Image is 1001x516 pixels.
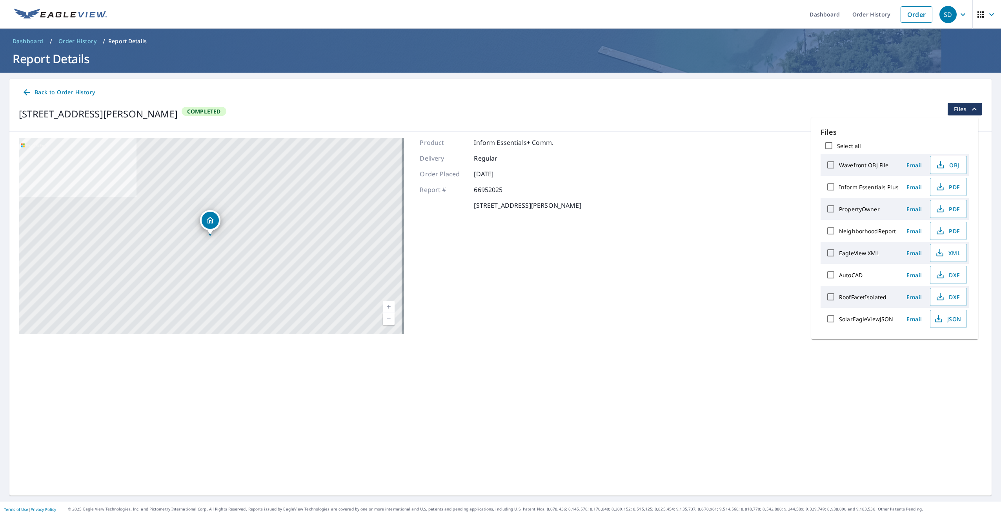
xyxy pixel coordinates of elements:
[905,183,924,191] span: Email
[935,314,960,324] span: JSON
[905,249,924,257] span: Email
[902,291,927,303] button: Email
[902,225,927,237] button: Email
[182,108,226,115] span: Completed
[19,107,178,121] div: [STREET_ADDRESS][PERSON_NAME]
[31,507,56,512] a: Privacy Policy
[55,35,100,48] a: Order History
[935,160,960,170] span: OBJ
[905,227,924,235] span: Email
[930,266,967,284] button: DXF
[22,88,95,97] span: Back to Order History
[4,507,56,512] p: |
[902,181,927,193] button: Email
[474,185,521,194] p: 66952025
[9,35,992,48] nav: breadcrumb
[954,104,979,114] span: Files
[839,205,880,213] label: PropertyOwner
[9,51,992,67] h1: Report Details
[902,313,927,325] button: Email
[930,200,967,218] button: PDF
[902,269,927,281] button: Email
[930,178,967,196] button: PDF
[939,6,957,23] div: SD
[474,169,521,179] p: [DATE]
[474,201,581,210] p: [STREET_ADDRESS][PERSON_NAME]
[420,185,467,194] p: Report #
[839,293,886,301] label: RoofFacetIsolated
[68,506,997,512] p: © 2025 Eagle View Technologies, Inc. and Pictometry International Corp. All Rights Reserved. Repo...
[935,270,960,280] span: DXF
[905,161,924,169] span: Email
[200,210,220,234] div: Dropped pin, building 1, Residential property, 137 N Market St Paxton, IL 60957
[930,288,967,306] button: DXF
[839,161,888,169] label: Wavefront OBJ File
[474,154,521,163] p: Regular
[901,6,932,23] a: Order
[935,292,960,302] span: DXF
[821,127,969,137] p: Files
[839,249,879,257] label: EagleView XML
[839,227,896,235] label: NeighborhoodReport
[474,138,553,147] p: Inform Essentials+ Comm.
[935,226,960,236] span: PDF
[947,103,982,115] button: filesDropdownBtn-66952025
[935,248,960,258] span: XML
[902,203,927,215] button: Email
[839,183,899,191] label: Inform Essentials Plus
[58,37,96,45] span: Order History
[383,313,395,325] a: Current Level 17, Zoom Out
[19,85,98,100] a: Back to Order History
[930,156,967,174] button: OBJ
[902,247,927,259] button: Email
[905,315,924,323] span: Email
[13,37,44,45] span: Dashboard
[839,315,893,323] label: SolarEagleViewJSON
[420,138,467,147] p: Product
[905,271,924,279] span: Email
[4,507,28,512] a: Terms of Use
[930,244,967,262] button: XML
[837,142,861,150] label: Select all
[902,159,927,171] button: Email
[935,204,960,214] span: PDF
[930,222,967,240] button: PDF
[103,37,105,46] li: /
[420,154,467,163] p: Delivery
[14,9,107,20] img: EV Logo
[935,182,960,192] span: PDF
[9,35,47,48] a: Dashboard
[930,310,967,328] button: JSON
[383,301,395,313] a: Current Level 17, Zoom In
[905,205,924,213] span: Email
[50,37,52,46] li: /
[420,169,467,179] p: Order Placed
[839,271,863,279] label: AutoCAD
[905,293,924,301] span: Email
[108,37,147,45] p: Report Details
